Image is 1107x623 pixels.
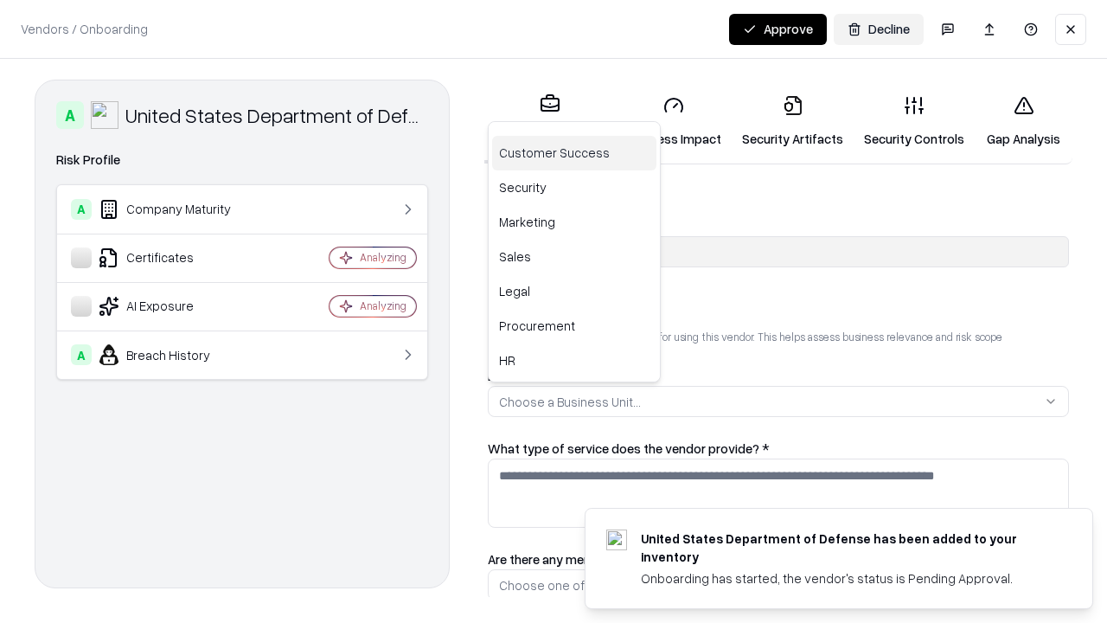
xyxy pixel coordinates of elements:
div: Sales [492,240,656,274]
div: Suggestions [489,122,660,382]
div: Security [492,170,656,205]
img: defense.gov [606,530,627,550]
div: United States Department of Defense has been added to your inventory [641,530,1051,566]
div: Onboarding has started, the vendor's status is Pending Approval. [641,569,1051,588]
div: Customer Success [492,136,656,170]
div: G&A [492,378,656,413]
div: Procurement [492,309,656,344]
div: Marketing [492,205,656,240]
div: HR [492,344,656,378]
div: Legal [492,274,656,309]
